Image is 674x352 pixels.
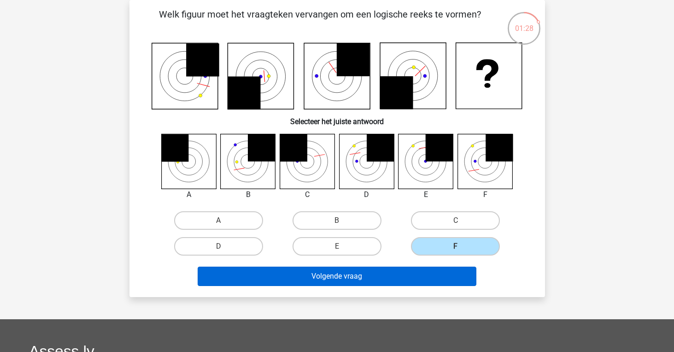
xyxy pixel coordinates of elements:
[144,7,496,35] p: Welk figuur moet het vraagteken vervangen om een logische reeks te vormen?
[174,237,263,256] label: D
[293,211,381,230] label: B
[332,189,402,200] div: D
[174,211,263,230] label: A
[213,189,283,200] div: B
[144,110,530,126] h6: Selecteer het juiste antwoord
[154,189,224,200] div: A
[273,189,342,200] div: C
[293,237,381,256] label: E
[411,237,500,256] label: F
[507,11,541,34] div: 01:28
[198,267,476,286] button: Volgende vraag
[391,189,461,200] div: E
[411,211,500,230] label: C
[451,189,520,200] div: F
